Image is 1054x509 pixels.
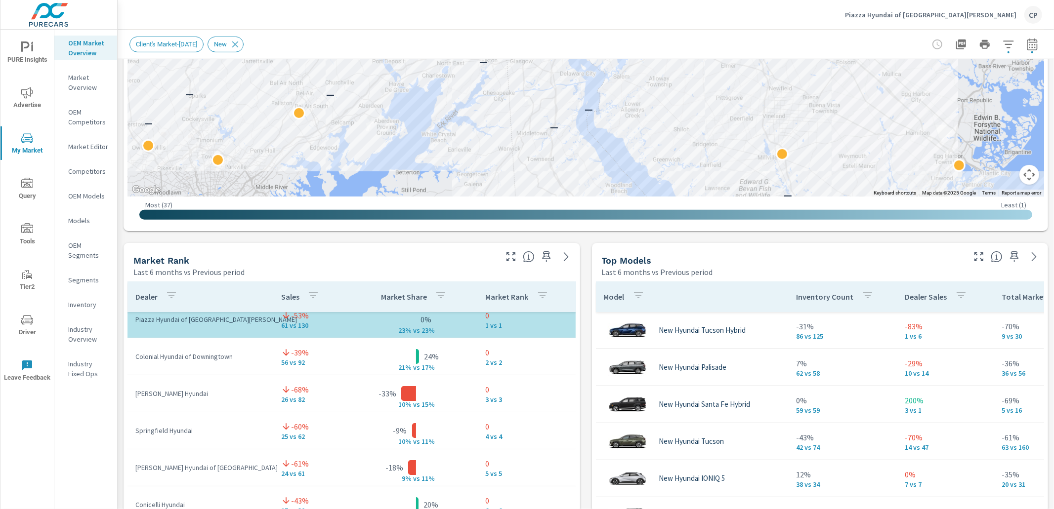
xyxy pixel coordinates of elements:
[602,255,652,266] h5: Top Models
[486,310,568,321] p: 0
[486,470,568,477] p: 5 vs 5
[1026,249,1042,265] a: See more details in report
[797,406,889,414] p: 59 vs 59
[417,474,441,483] p: s 11%
[797,292,854,302] p: Inventory Count
[54,189,117,203] div: OEM Models
[3,178,51,202] span: Query
[385,462,403,473] p: -18%
[905,431,986,443] p: -70%
[486,495,568,507] p: 0
[3,87,51,111] span: Advertise
[486,358,568,366] p: 2 vs 2
[130,40,203,48] span: Client's Market-[DATE]
[3,223,51,247] span: Tools
[3,269,51,293] span: Tier2
[486,421,568,432] p: 0
[905,394,986,406] p: 200%
[0,30,54,393] div: nav menu
[68,216,109,226] p: Models
[68,191,109,201] p: OEM Models
[486,347,568,358] p: 0
[145,200,172,209] p: Most ( 37 )
[135,426,265,435] p: Springfield Hyundai
[797,357,889,369] p: 7%
[54,36,117,60] div: OEM Market Overview
[1002,190,1041,196] a: Report a map error
[281,432,346,440] p: 25 vs 62
[797,480,889,488] p: 38 vs 34
[281,292,299,302] p: Sales
[54,322,117,347] div: Industry Overview
[479,56,488,68] p: —
[1022,35,1042,54] button: Select Date Range
[951,35,971,54] button: "Export Report to PDF"
[797,469,889,480] p: 12%
[417,326,441,335] p: s 23%
[68,240,109,260] p: OEM Segments
[975,35,995,54] button: Print Report
[3,359,51,384] span: Leave Feedback
[135,314,265,324] p: Piazza Hyundai of [GEOGRAPHIC_DATA][PERSON_NAME]
[608,352,647,382] img: glamour
[130,184,163,196] a: Open this area in Google Maps (opens a new window)
[281,358,346,366] p: 56 vs 92
[144,117,153,129] p: —
[608,427,647,456] img: glamour
[797,369,889,377] p: 62 vs 58
[54,70,117,95] div: Market Overview
[558,249,574,265] a: See more details in report
[797,320,889,332] p: -31%
[797,431,889,443] p: -43%
[424,351,439,362] p: 24%
[417,437,441,446] p: s 11%
[130,184,163,196] img: Google
[797,443,889,451] p: 42 vs 74
[133,255,189,266] h5: Market Rank
[783,189,792,201] p: —
[54,164,117,179] div: Competitors
[54,238,117,263] div: OEM Segments
[54,273,117,287] div: Segments
[550,121,558,133] p: —
[604,292,625,302] p: Model
[486,395,568,403] p: 3 vs 3
[291,458,309,470] p: -61%
[797,394,889,406] p: 0%
[1007,249,1022,265] span: Save this to your personalized report
[602,266,713,278] p: Last 6 months vs Previous period
[905,320,986,332] p: -83%
[135,389,265,398] p: [PERSON_NAME] Hyundai
[54,213,117,228] div: Models
[391,363,417,372] p: 21% v
[393,425,407,436] p: -9%
[999,35,1018,54] button: Apply Filters
[922,190,976,196] span: Map data ©2025 Google
[68,107,109,127] p: OEM Competitors
[1024,6,1042,24] div: CP
[486,384,568,395] p: 0
[281,395,346,403] p: 26 vs 82
[281,470,346,477] p: 24 vs 61
[379,388,396,399] p: -33%
[486,321,568,329] p: 1 vs 1
[991,251,1003,263] span: Find the biggest opportunities within your model lineup nationwide. [Source: Market registration ...
[584,103,592,115] p: —
[68,166,109,176] p: Competitors
[391,326,417,335] p: 23% v
[391,437,417,446] p: 10% v
[608,390,647,419] img: glamour
[391,474,417,483] p: 9% v
[905,406,986,414] p: 3 vs 1
[905,369,986,377] p: 10 vs 14
[135,352,265,361] p: Colonial Hyundai of Downingtown
[291,421,309,432] p: -60%
[68,38,109,58] p: OEM Market Overview
[905,443,986,451] p: 14 vs 47
[1001,200,1026,209] p: Least ( 1 )
[3,41,51,66] span: PURE Insights
[905,469,986,480] p: 0%
[659,326,746,335] p: New Hyundai Tucson Hybrid
[905,332,986,340] p: 1 vs 6
[982,190,996,196] a: Terms (opens in new tab)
